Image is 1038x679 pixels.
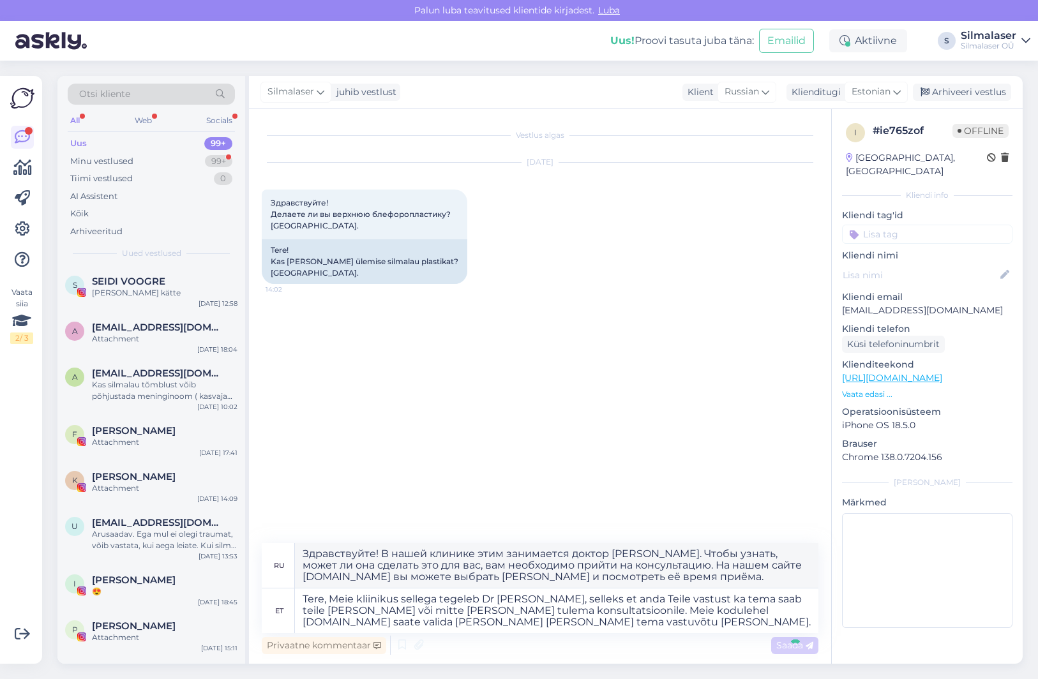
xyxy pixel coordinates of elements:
div: 99+ [204,137,232,150]
span: ulvi.magi.002@mail.ee [92,517,225,528]
div: [DATE] 14:09 [197,494,237,504]
div: Uus [70,137,87,150]
div: Silmalaser OÜ [961,41,1016,51]
span: Silmalaser [267,85,314,99]
p: [EMAIL_ADDRESS][DOMAIN_NAME] [842,304,1012,317]
span: Otsi kliente [79,87,130,101]
div: Kas silmalau tõmblust võib põhjustada meninginoom ( kasvaja silmanarvi piirkonnas)? [92,379,237,402]
span: u [71,521,78,531]
img: Askly Logo [10,86,34,110]
div: Arusaadav. Ega mul ei olegi traumat, võib vastata, kui aega leiate. Kui silm jookseb vett (umbes ... [92,528,237,551]
div: Attachment [92,482,237,494]
div: [DATE] 18:04 [197,345,237,354]
div: Tere! Kas [PERSON_NAME] ülemise silmalau plastikat? [GEOGRAPHIC_DATA]. [262,239,467,284]
div: 0 [214,172,232,185]
div: [DATE] 15:11 [201,643,237,653]
div: Attachment [92,333,237,345]
div: [DATE] 17:41 [199,448,237,458]
div: [DATE] 12:58 [199,299,237,308]
div: Arhiveeritud [70,225,123,238]
a: SilmalaserSilmalaser OÜ [961,31,1030,51]
div: Kõik [70,207,89,220]
span: F [72,429,77,439]
div: Tiimi vestlused [70,172,133,185]
span: pauline lotta [92,620,176,632]
div: [PERSON_NAME] kätte [92,287,237,299]
span: S [73,280,77,290]
span: Inger V [92,574,176,586]
span: I [73,579,76,588]
span: Luba [594,4,624,16]
div: S [938,32,956,50]
div: Arhiveeri vestlus [913,84,1011,101]
p: Kliendi tag'id [842,209,1012,222]
span: Russian [725,85,759,99]
div: Kliendi info [842,190,1012,201]
div: Silmalaser [961,31,1016,41]
button: Emailid [759,29,814,53]
div: juhib vestlust [331,86,396,99]
div: # ie765zof [873,123,952,138]
span: a [72,372,78,382]
div: Aktiivne [829,29,907,52]
p: Chrome 138.0.7204.156 [842,451,1012,464]
p: Brauser [842,437,1012,451]
p: Kliendi telefon [842,322,1012,336]
div: Socials [204,112,235,129]
div: 99+ [205,155,232,168]
div: Klienditugi [786,86,841,99]
p: Klienditeekond [842,358,1012,371]
div: Web [132,112,154,129]
div: [DATE] 10:02 [197,402,237,412]
span: Здравствуйте! Делаете ли вы верхнюю блефоропластику? [GEOGRAPHIC_DATA]. [271,198,453,230]
span: 14:02 [266,285,313,294]
div: Attachment [92,436,237,448]
span: K [72,475,78,485]
div: Klient [682,86,714,99]
div: Minu vestlused [70,155,133,168]
div: Vestlus algas [262,130,818,141]
span: Offline [952,124,1009,138]
div: Küsi telefoninumbrit [842,336,945,353]
a: [URL][DOMAIN_NAME] [842,372,942,384]
p: Märkmed [842,496,1012,509]
p: Operatsioonisüsteem [842,405,1012,419]
input: Lisa tag [842,225,1012,244]
p: Kliendi nimi [842,249,1012,262]
div: [DATE] [262,156,818,168]
span: Estonian [852,85,891,99]
span: a [72,326,78,336]
span: Frida Brit Noor [92,425,176,436]
div: [DATE] 18:45 [198,597,237,607]
div: AI Assistent [70,190,117,203]
span: arterin@gmail.com [92,368,225,379]
p: Kliendi email [842,290,1012,304]
div: [GEOGRAPHIC_DATA], [GEOGRAPHIC_DATA] [846,151,987,178]
div: [PERSON_NAME] [842,477,1012,488]
span: amjokelafin@gmail.com [92,322,225,333]
div: Vaata siia [10,287,33,344]
span: Uued vestlused [122,248,181,259]
p: iPhone OS 18.5.0 [842,419,1012,432]
div: All [68,112,82,129]
span: Kari Viikna [92,471,176,482]
span: p [72,625,78,634]
span: i [854,128,857,137]
p: Vaata edasi ... [842,389,1012,400]
div: [DATE] 13:53 [199,551,237,561]
b: Uus! [610,34,635,47]
input: Lisa nimi [843,268,998,282]
div: Attachment [92,632,237,643]
span: SEIDI VOOGRE [92,276,165,287]
div: 2 / 3 [10,332,33,344]
div: Proovi tasuta juba täna: [610,33,754,48]
div: 😍 [92,586,237,597]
